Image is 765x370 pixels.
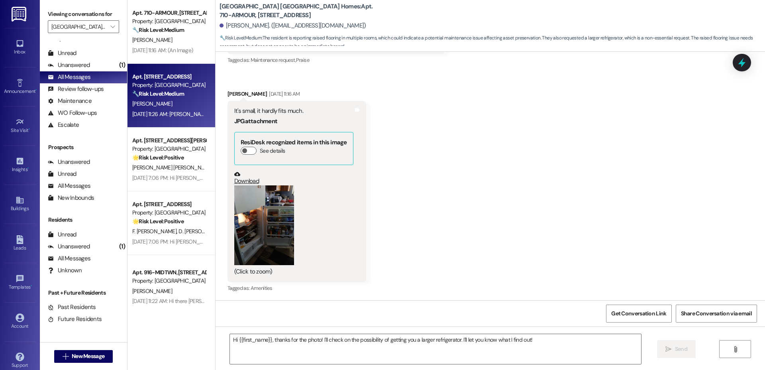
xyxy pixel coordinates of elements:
[40,216,127,224] div: Residents
[132,287,172,295] span: [PERSON_NAME]
[251,57,296,63] span: Maintenance request ,
[132,110,686,118] div: [DATE] 11:26 AM: [PERSON_NAME], time flies in great company! We're grateful you chose [GEOGRAPHIC...
[132,218,184,225] strong: 🌟 Risk Level: Positive
[4,115,36,137] a: Site Visit •
[606,305,671,323] button: Get Conversation Link
[132,200,206,209] div: Apt. [STREET_ADDRESS]
[132,36,172,43] span: [PERSON_NAME]
[48,266,82,275] div: Unknown
[676,305,757,323] button: Share Conversation via email
[48,73,90,81] div: All Messages
[267,90,300,98] div: [DATE] 11:16 AM
[48,121,79,129] div: Escalate
[220,22,366,30] div: [PERSON_NAME]. ([EMAIL_ADDRESS][DOMAIN_NAME])
[228,54,444,66] div: Tagged as:
[51,20,106,33] input: All communities
[132,277,206,285] div: Property: [GEOGRAPHIC_DATA] [GEOGRAPHIC_DATA] Homes
[681,309,752,318] span: Share Conversation via email
[72,352,104,360] span: New Message
[29,126,30,132] span: •
[48,303,96,311] div: Past Residents
[48,194,94,202] div: New Inbounds
[117,240,127,253] div: (1)
[35,87,37,93] span: •
[132,174,578,181] div: [DATE] 7:06 PM: Hi [PERSON_NAME], it's nice to meet you! I'm so glad to hear you're happy with yo...
[260,147,285,155] label: See details
[234,117,277,125] b: JPG attachment
[220,34,765,51] span: : The resident is reporting raised flooring in multiple rooms, which could indicate a potential m...
[48,109,97,117] div: WO Follow-ups
[132,154,184,161] strong: 🌟 Risk Level: Positive
[110,24,115,30] i: 
[48,85,104,93] div: Review follow-ups
[132,90,184,97] strong: 🔧 Risk Level: Medium
[132,136,206,145] div: Apt. [STREET_ADDRESS][PERSON_NAME]
[48,158,90,166] div: Unanswered
[132,164,213,171] span: [PERSON_NAME] [PERSON_NAME]
[251,285,272,291] span: Amenities
[132,73,206,81] div: Apt. [STREET_ADDRESS]
[31,283,32,289] span: •
[220,2,379,20] b: [GEOGRAPHIC_DATA] [GEOGRAPHIC_DATA] Homes: Apt. 710-ARMOUR, [STREET_ADDRESS]
[48,61,90,69] div: Unanswered
[178,228,224,235] span: D. [PERSON_NAME]
[48,230,76,239] div: Unread
[27,165,29,171] span: •
[63,353,69,360] i: 
[234,268,353,276] div: (Click to zoom)
[48,254,90,263] div: All Messages
[117,59,127,71] div: (1)
[665,346,671,352] i: 
[48,315,102,323] div: Future Residents
[132,81,206,89] div: Property: [GEOGRAPHIC_DATA] [GEOGRAPHIC_DATA] Homes
[132,17,206,26] div: Property: [GEOGRAPHIC_DATA] [GEOGRAPHIC_DATA] Homes
[132,145,206,153] div: Property: [GEOGRAPHIC_DATA] [GEOGRAPHIC_DATA] Homes
[228,282,366,294] div: Tagged as:
[234,171,353,185] a: Download
[132,297,469,305] div: [DATE] 11:22 AM: Hi there [PERSON_NAME]! I just wanted to check in and ask if you are happy with ...
[732,346,738,352] i: 
[220,35,262,41] strong: 🔧 Risk Level: Medium
[132,228,178,235] span: F. [PERSON_NAME]
[4,37,36,58] a: Inbox
[4,311,36,333] a: Account
[12,7,28,22] img: ResiDesk Logo
[234,185,294,265] button: Zoom image
[132,26,184,33] strong: 🔧 Risk Level: Medium
[48,97,92,105] div: Maintenance
[230,334,641,364] textarea: Hi {{first_name}}, thanks for the photo! I'll check on the possibility of getting you a larger re...
[132,238,578,245] div: [DATE] 7:06 PM: Hi [PERSON_NAME], it's nice to meet you! I'm so glad to hear you're happy with yo...
[675,345,687,353] span: Send
[54,350,113,363] button: New Message
[132,9,206,17] div: Apt. 710-ARMOUR, [STREET_ADDRESS]
[40,289,127,297] div: Past + Future Residents
[234,107,353,115] div: It's small, it hardly fits much.
[611,309,666,318] span: Get Conversation Link
[132,47,193,54] div: [DATE] 11:16 AM: (An Image)
[228,90,366,101] div: [PERSON_NAME]
[132,100,172,107] span: [PERSON_NAME]
[241,138,347,146] b: ResiDesk recognized items in this image
[4,193,36,215] a: Buildings
[48,49,76,57] div: Unread
[48,242,90,251] div: Unanswered
[132,268,206,277] div: Apt. 916-MIDTWN, [STREET_ADDRESS]
[48,8,119,20] label: Viewing conversations for
[132,209,206,217] div: Property: [GEOGRAPHIC_DATA] [GEOGRAPHIC_DATA] Homes
[657,340,696,358] button: Send
[4,154,36,176] a: Insights •
[4,272,36,293] a: Templates •
[4,233,36,254] a: Leads
[296,57,309,63] span: Praise
[40,143,127,152] div: Prospects
[48,182,90,190] div: All Messages
[48,170,76,178] div: Unread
